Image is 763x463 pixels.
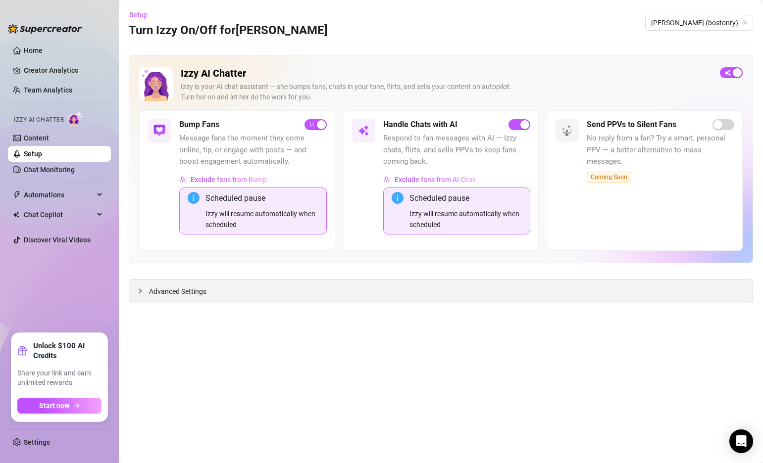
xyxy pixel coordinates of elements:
[191,176,267,184] span: Exclude fans from Bump
[149,286,206,297] span: Advanced Settings
[205,192,318,204] div: Scheduled pause
[39,402,69,410] span: Start now
[179,133,327,168] span: Message fans the moment they come online, tip, or engage with posts — and boost engagement automa...
[357,125,369,137] img: svg%3e
[73,402,80,409] span: arrow-right
[188,192,200,204] span: info-circle
[14,115,64,125] span: Izzy AI Chatter
[8,24,82,34] img: logo-BBDzfeDw.svg
[587,172,631,183] span: Coming Soon
[24,438,50,446] a: Settings
[139,67,173,101] img: Izzy AI Chatter
[729,429,753,453] div: Open Intercom Messenger
[561,125,573,137] img: svg%3e
[129,23,328,39] h3: Turn Izzy On/Off for [PERSON_NAME]
[137,285,149,296] div: collapsed
[24,187,94,203] span: Automations
[383,172,476,187] button: Exclude fans from AI Chat
[24,46,43,54] a: Home
[383,119,458,131] h5: Handle Chats with AI
[587,133,734,168] span: No reply from a fan? Try a smart, personal PPV — a better alternative to mass messages.
[409,208,522,230] div: Izzy will resume automatically when scheduled
[384,176,391,183] img: svg%3e
[13,211,19,218] img: Chat Copilot
[24,207,94,223] span: Chat Copilot
[129,11,148,19] span: Setup
[68,111,83,126] img: AI Chatter
[181,82,712,102] div: Izzy is your AI chat assistant — she bumps fans, chats in your tone, flirts, and sells your conte...
[179,172,267,187] button: Exclude fans from Bump
[17,346,27,356] span: gift
[153,125,165,137] img: svg%3e
[13,191,21,199] span: thunderbolt
[17,369,102,388] span: Share your link and earn unlimited rewards
[180,176,187,183] img: svg%3e
[651,15,747,30] span: Ryan (bostonry)
[395,176,475,184] span: Exclude fans from AI Chat
[24,166,75,174] a: Chat Monitoring
[383,133,531,168] span: Respond to fan messages with AI — Izzy chats, flirts, and sells PPVs to keep fans coming back.
[137,288,143,294] span: collapsed
[24,134,49,142] a: Content
[24,86,72,94] a: Team Analytics
[409,192,522,204] div: Scheduled pause
[392,192,404,204] span: info-circle
[24,150,42,158] a: Setup
[17,398,102,414] button: Start nowarrow-right
[179,119,219,131] h5: Bump Fans
[742,20,748,26] span: team
[24,62,103,78] a: Creator Analytics
[587,119,676,131] h5: Send PPVs to Silent Fans
[181,67,712,80] h2: Izzy AI Chatter
[33,341,102,361] strong: Unlock $100 AI Credits
[205,208,318,230] div: Izzy will resume automatically when scheduled
[24,236,91,244] a: Discover Viral Videos
[129,7,155,23] button: Setup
